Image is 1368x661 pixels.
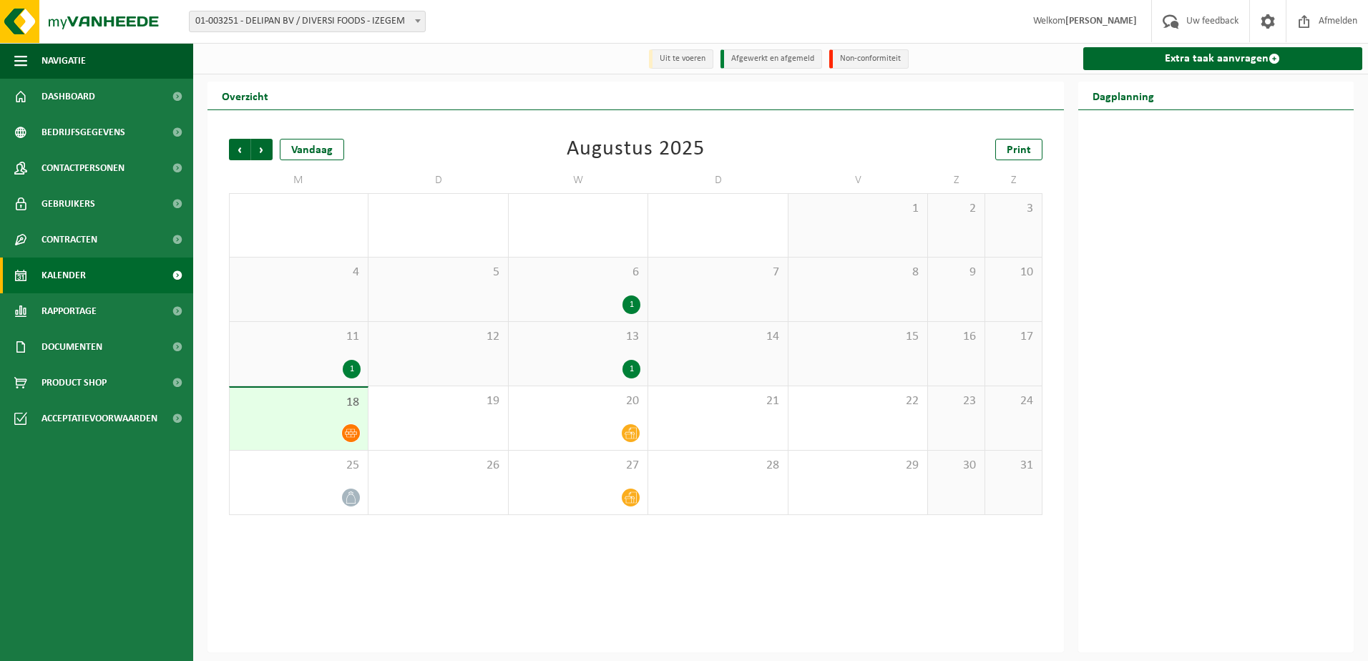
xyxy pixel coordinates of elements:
[655,329,780,345] span: 14
[567,139,705,160] div: Augustus 2025
[516,458,640,474] span: 27
[796,393,920,409] span: 22
[41,329,102,365] span: Documenten
[992,265,1035,280] span: 10
[935,265,977,280] span: 9
[189,11,426,32] span: 01-003251 - DELIPAN BV / DIVERSI FOODS - IZEGEM
[41,222,97,258] span: Contracten
[992,458,1035,474] span: 31
[788,167,928,193] td: V
[41,114,125,150] span: Bedrijfsgegevens
[622,295,640,314] div: 1
[376,329,500,345] span: 12
[992,393,1035,409] span: 24
[992,201,1035,217] span: 3
[207,82,283,109] h2: Overzicht
[622,360,640,378] div: 1
[655,393,780,409] span: 21
[1065,16,1137,26] strong: [PERSON_NAME]
[1007,145,1031,156] span: Print
[935,201,977,217] span: 2
[935,458,977,474] span: 30
[41,293,97,329] span: Rapportage
[1078,82,1168,109] h2: Dagplanning
[229,167,368,193] td: M
[720,49,822,69] li: Afgewerkt en afgemeld
[41,401,157,436] span: Acceptatievoorwaarden
[985,167,1042,193] td: Z
[516,265,640,280] span: 6
[237,265,361,280] span: 4
[229,139,250,160] span: Vorige
[41,186,95,222] span: Gebruikers
[1083,47,1363,70] a: Extra taak aanvragen
[376,458,500,474] span: 26
[829,49,909,69] li: Non-conformiteit
[516,393,640,409] span: 20
[655,265,780,280] span: 7
[368,167,508,193] td: D
[655,458,780,474] span: 28
[41,43,86,79] span: Navigatie
[237,329,361,345] span: 11
[376,393,500,409] span: 19
[237,395,361,411] span: 18
[796,458,920,474] span: 29
[928,167,985,193] td: Z
[796,265,920,280] span: 8
[280,139,344,160] div: Vandaag
[190,11,425,31] span: 01-003251 - DELIPAN BV / DIVERSI FOODS - IZEGEM
[935,329,977,345] span: 16
[796,329,920,345] span: 15
[251,139,273,160] span: Volgende
[796,201,920,217] span: 1
[41,150,124,186] span: Contactpersonen
[376,265,500,280] span: 5
[648,167,788,193] td: D
[237,458,361,474] span: 25
[41,365,107,401] span: Product Shop
[509,167,648,193] td: W
[41,258,86,293] span: Kalender
[649,49,713,69] li: Uit te voeren
[343,360,361,378] div: 1
[935,393,977,409] span: 23
[995,139,1042,160] a: Print
[992,329,1035,345] span: 17
[516,329,640,345] span: 13
[41,79,95,114] span: Dashboard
